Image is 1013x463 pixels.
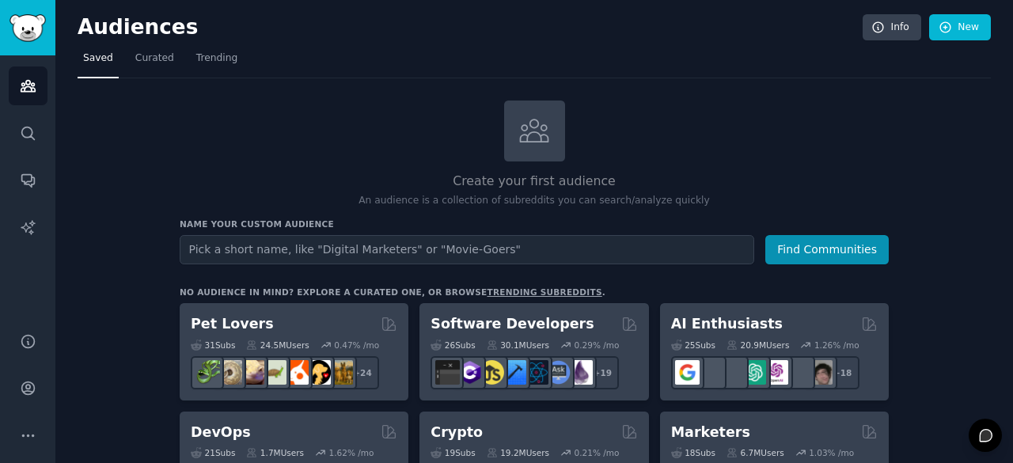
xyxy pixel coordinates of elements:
[765,235,889,264] button: Find Communities
[431,447,475,458] div: 19 Sub s
[524,360,548,385] img: reactnative
[306,360,331,385] img: PetAdvice
[284,360,309,385] img: cockatiel
[180,172,889,192] h2: Create your first audience
[808,360,833,385] img: ArtificalIntelligence
[78,46,119,78] a: Saved
[240,360,264,385] img: leopardgeckos
[180,235,754,264] input: Pick a short name, like "Digital Marketers" or "Movie-Goers"
[575,340,620,351] div: 0.29 % /mo
[435,360,460,385] img: software
[328,360,353,385] img: dogbreed
[78,15,863,40] h2: Audiences
[262,360,286,385] img: turtle
[487,287,601,297] a: trending subreddits
[431,423,483,442] h2: Crypto
[502,360,526,385] img: iOSProgramming
[191,447,235,458] div: 21 Sub s
[180,287,605,298] div: No audience in mind? Explore a curated one, or browse .
[727,340,789,351] div: 20.9M Users
[671,447,715,458] div: 18 Sub s
[180,218,889,230] h3: Name your custom audience
[246,447,304,458] div: 1.7M Users
[764,360,788,385] img: OpenAIDev
[191,423,251,442] h2: DevOps
[431,340,475,351] div: 26 Sub s
[196,51,237,66] span: Trending
[329,447,374,458] div: 1.62 % /mo
[487,340,549,351] div: 30.1M Users
[480,360,504,385] img: learnjavascript
[191,314,274,334] h2: Pet Lovers
[727,447,784,458] div: 6.7M Users
[334,340,379,351] div: 0.47 % /mo
[671,314,783,334] h2: AI Enthusiasts
[671,340,715,351] div: 25 Sub s
[786,360,810,385] img: chatgpt_prompts_
[568,360,593,385] img: elixir
[130,46,180,78] a: Curated
[546,360,571,385] img: AskComputerScience
[586,356,619,389] div: + 19
[575,447,620,458] div: 0.21 % /mo
[180,194,889,208] p: An audience is a collection of subreddits you can search/analyze quickly
[431,314,594,334] h2: Software Developers
[9,14,46,42] img: GummySearch logo
[863,14,921,41] a: Info
[742,360,766,385] img: chatgpt_promptDesign
[675,360,700,385] img: GoogleGeminiAI
[929,14,991,41] a: New
[195,360,220,385] img: herpetology
[671,423,750,442] h2: Marketers
[83,51,113,66] span: Saved
[457,360,482,385] img: csharp
[826,356,859,389] div: + 18
[697,360,722,385] img: DeepSeek
[814,340,859,351] div: 1.26 % /mo
[719,360,744,385] img: AItoolsCatalog
[218,360,242,385] img: ballpython
[487,447,549,458] div: 19.2M Users
[135,51,174,66] span: Curated
[246,340,309,351] div: 24.5M Users
[191,46,243,78] a: Trending
[346,356,379,389] div: + 24
[809,447,854,458] div: 1.03 % /mo
[191,340,235,351] div: 31 Sub s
